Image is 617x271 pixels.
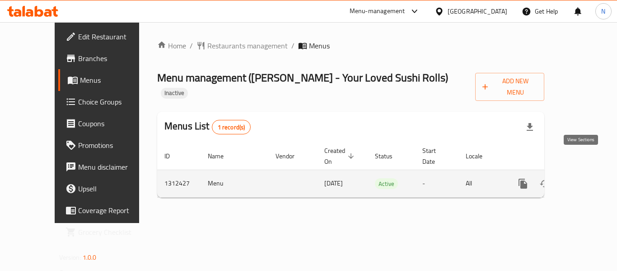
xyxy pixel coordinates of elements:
[58,69,158,91] a: Menus
[78,205,150,216] span: Coverage Report
[190,40,193,51] li: /
[157,40,186,51] a: Home
[601,6,605,16] span: N
[309,40,330,51] span: Menus
[512,173,534,195] button: more
[324,177,343,189] span: [DATE]
[324,145,357,167] span: Created On
[58,221,158,243] a: Grocery Checklist
[482,76,537,98] span: Add New Menu
[164,151,182,162] span: ID
[212,120,251,134] div: Total records count
[78,31,150,42] span: Edit Restaurant
[534,173,556,195] button: Change Status
[157,170,201,197] td: 1312427
[196,40,288,51] a: Restaurants management
[201,170,268,197] td: Menu
[350,6,405,17] div: Menu-management
[161,88,188,99] div: Inactive
[58,156,158,178] a: Menu disclaimer
[58,113,158,134] a: Coupons
[458,170,505,197] td: All
[58,200,158,221] a: Coverage Report
[58,134,158,156] a: Promotions
[157,143,606,198] table: enhanced table
[475,73,544,101] button: Add New Menu
[78,53,150,64] span: Branches
[58,91,158,113] a: Choice Groups
[78,118,150,129] span: Coupons
[164,119,251,134] h2: Menus List
[448,6,507,16] div: [GEOGRAPHIC_DATA]
[83,252,97,263] span: 1.0.0
[78,140,150,151] span: Promotions
[80,75,150,86] span: Menus
[466,151,494,162] span: Locale
[276,151,306,162] span: Vendor
[375,151,404,162] span: Status
[58,48,158,69] a: Branches
[422,145,448,167] span: Start Date
[212,123,251,132] span: 1 record(s)
[505,143,606,170] th: Actions
[207,40,288,51] span: Restaurants management
[157,40,544,51] nav: breadcrumb
[375,179,398,189] span: Active
[59,252,81,263] span: Version:
[58,178,158,200] a: Upsell
[291,40,294,51] li: /
[78,183,150,194] span: Upsell
[78,227,150,238] span: Grocery Checklist
[208,151,235,162] span: Name
[519,116,541,138] div: Export file
[415,170,458,197] td: -
[161,89,188,97] span: Inactive
[157,67,448,88] span: Menu management ( [PERSON_NAME] - Your Loved Sushi Rolls )
[58,26,158,48] a: Edit Restaurant
[78,96,150,107] span: Choice Groups
[78,162,150,172] span: Menu disclaimer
